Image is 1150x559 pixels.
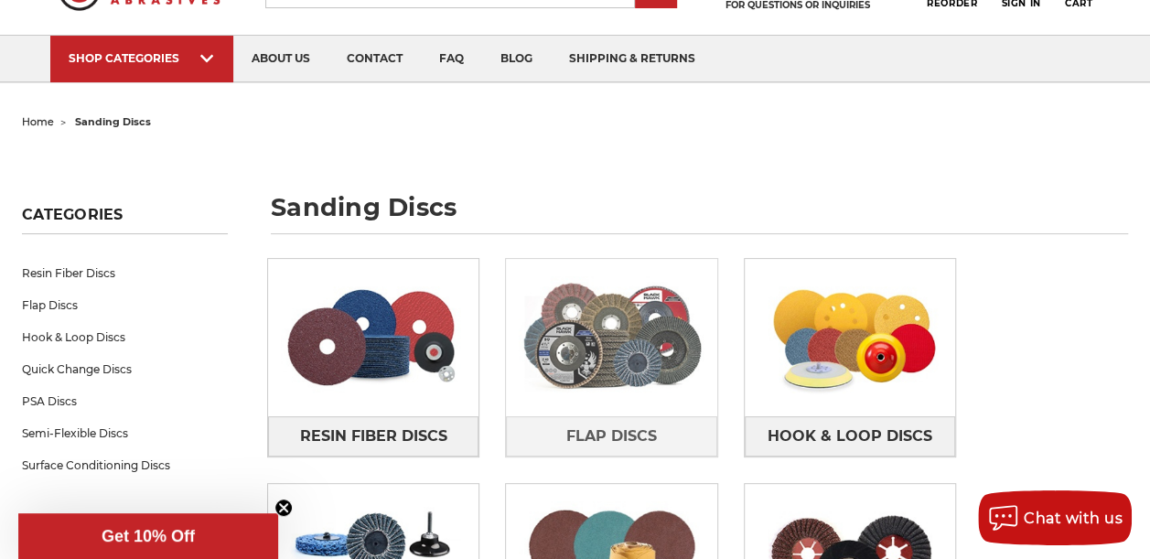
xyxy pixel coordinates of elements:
[22,115,54,128] a: home
[566,421,657,452] span: Flap Discs
[69,51,215,65] div: SHOP CATEGORIES
[1024,510,1123,527] span: Chat with us
[18,513,278,559] div: Get 10% OffClose teaser
[22,449,228,481] a: Surface Conditioning Discs
[22,417,228,449] a: Semi-Flexible Discs
[551,36,714,82] a: shipping & returns
[102,527,195,545] span: Get 10% Off
[274,499,293,517] button: Close teaser
[22,257,228,289] a: Resin Fiber Discs
[482,36,551,82] a: blog
[978,490,1132,545] button: Chat with us
[745,416,955,457] a: Hook & Loop Discs
[22,206,228,234] h5: Categories
[22,321,228,353] a: Hook & Loop Discs
[768,421,932,452] span: Hook & Loop Discs
[328,36,421,82] a: contact
[745,263,955,411] img: Hook & Loop Discs
[22,385,228,417] a: PSA Discs
[271,195,1128,234] h1: sanding discs
[300,421,447,452] span: Resin Fiber Discs
[506,263,716,411] img: Flap Discs
[421,36,482,82] a: faq
[268,263,478,411] img: Resin Fiber Discs
[233,36,328,82] a: about us
[268,416,478,457] a: Resin Fiber Discs
[22,289,228,321] a: Flap Discs
[22,353,228,385] a: Quick Change Discs
[506,416,716,457] a: Flap Discs
[75,115,151,128] span: sanding discs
